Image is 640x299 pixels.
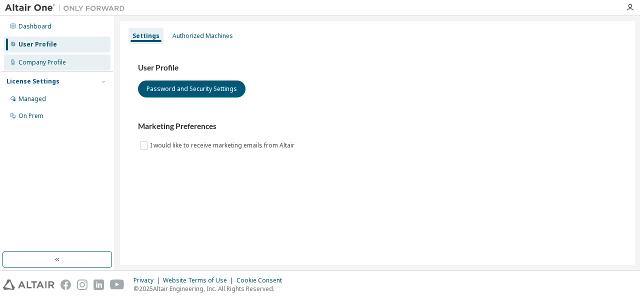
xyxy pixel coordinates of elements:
label: I would like to receive marketing emails from Altair [150,139,296,151]
h3: Marketing Preferences [138,121,617,131]
div: Company Profile [18,58,66,66]
p: © 2025 Altair Engineering, Inc. All Rights Reserved. [133,284,288,293]
img: youtube.svg [110,279,124,290]
div: On Prem [18,112,43,120]
div: Website Terms of Use [163,276,236,284]
div: Authorized Machines [172,32,233,40]
img: facebook.svg [60,279,71,290]
div: Dashboard [18,22,51,30]
h3: User Profile [138,63,617,73]
div: License Settings [6,77,59,85]
img: altair_logo.svg [3,279,54,290]
div: Settings [132,32,159,40]
div: Managed [18,95,46,103]
div: User Profile [18,40,57,48]
button: Password and Security Settings [138,80,245,97]
div: Privacy [133,276,163,284]
img: instagram.svg [77,279,87,290]
div: Cookie Consent [236,276,288,284]
img: linkedin.svg [93,279,104,290]
img: Altair One [5,3,130,13]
